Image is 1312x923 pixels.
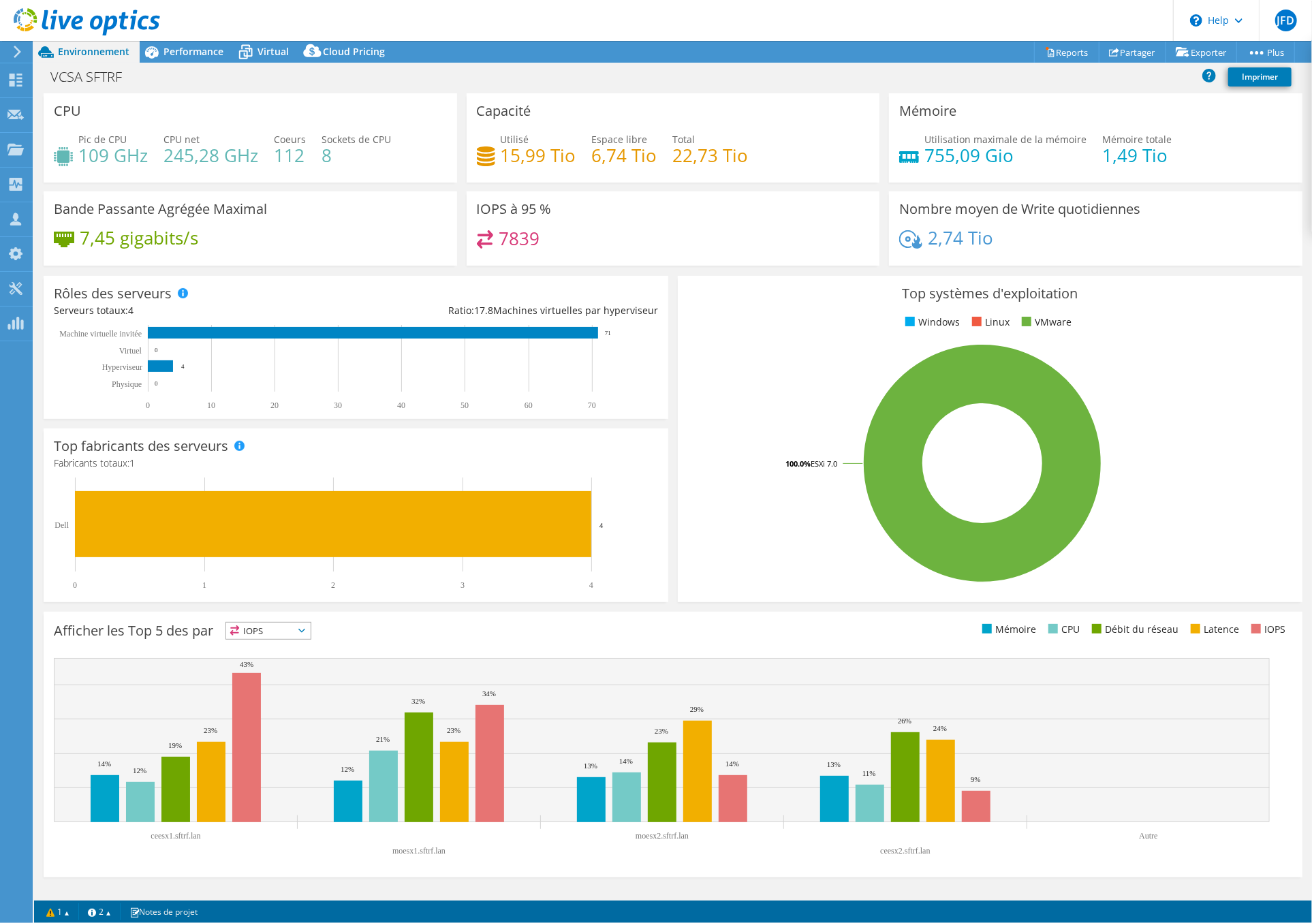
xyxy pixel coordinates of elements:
[899,104,956,119] h3: Mémoire
[482,689,496,698] text: 34%
[688,286,1292,301] h3: Top systèmes d'exploitation
[1099,42,1166,63] a: Partager
[477,104,531,119] h3: Capacité
[151,831,200,841] text: ceesx1.sftrf.lan
[811,458,837,469] tspan: ESXi 7.0
[78,148,148,163] h4: 109 GHz
[78,903,121,920] a: 2
[655,727,668,735] text: 23%
[356,303,657,318] div: Ratio: Machines virtuelles par hyperviseur
[924,133,1087,146] span: Utilisation maximale de la mémoire
[112,379,142,389] text: Physique
[979,622,1036,637] li: Mémoire
[725,760,739,768] text: 14%
[588,401,596,410] text: 70
[1190,14,1202,27] svg: \n
[204,726,217,734] text: 23%
[1018,315,1072,330] li: VMware
[1139,831,1157,841] text: Autre
[54,286,172,301] h3: Rôles des serveurs
[129,456,135,469] span: 1
[785,458,811,469] tspan: 100.0%
[59,329,142,339] tspan: Machine virtuelle invitée
[37,903,79,920] a: 1
[226,623,311,639] span: IOPS
[592,148,657,163] h4: 6,74 Tio
[411,697,425,705] text: 32%
[619,757,633,765] text: 14%
[133,766,146,775] text: 12%
[270,401,279,410] text: 20
[334,401,342,410] text: 30
[120,903,207,920] a: Notes de projet
[168,741,182,749] text: 19%
[924,148,1087,163] h4: 755,09 Gio
[592,133,648,146] span: Espace libre
[599,521,604,529] text: 4
[181,363,185,370] text: 4
[589,580,593,590] text: 4
[477,202,552,217] h3: IOPS à 95 %
[460,580,465,590] text: 3
[274,148,306,163] h4: 112
[163,45,223,58] span: Performance
[54,303,356,318] div: Serveurs totaux:
[163,148,258,163] h4: 245,28 GHz
[971,775,981,783] text: 9%
[58,45,129,58] span: Environnement
[54,202,267,217] h3: Bande Passante Agrégée Maximal
[376,735,390,743] text: 21%
[1089,622,1178,637] li: Débit du réseau
[673,133,696,146] span: Total
[690,705,704,713] text: 29%
[673,148,749,163] h4: 22,73 Tio
[73,580,77,590] text: 0
[146,401,150,410] text: 0
[257,45,289,58] span: Virtual
[928,230,993,245] h4: 2,74 Tio
[525,401,533,410] text: 60
[80,230,198,245] h4: 7,45 gigabits/s
[119,346,142,356] text: Virtuel
[636,831,689,841] text: moesx2.sftrf.lan
[54,520,69,530] text: Dell
[460,401,469,410] text: 50
[240,660,253,668] text: 43%
[44,69,143,84] h1: VCSA SFTRF
[898,717,911,725] text: 26%
[605,330,611,337] text: 71
[1166,42,1237,63] a: Exporter
[331,580,335,590] text: 2
[1248,622,1285,637] li: IOPS
[447,726,460,734] text: 23%
[54,439,228,454] h3: Top fabricants des serveurs
[1102,148,1172,163] h4: 1,49 Tio
[501,133,529,146] span: Utilisé
[54,456,658,471] h4: Fabricants totaux:
[862,769,876,777] text: 11%
[78,133,127,146] span: Pic de CPU
[202,580,206,590] text: 1
[499,231,540,246] h4: 7839
[969,315,1010,330] li: Linux
[54,104,81,119] h3: CPU
[899,202,1140,217] h3: Nombre moyen de Write quotidiennes
[501,148,576,163] h4: 15,99 Tio
[933,724,947,732] text: 24%
[397,401,405,410] text: 40
[128,304,134,317] span: 4
[584,762,597,770] text: 13%
[207,401,215,410] text: 10
[323,45,385,58] span: Cloud Pricing
[902,315,960,330] li: Windows
[1228,67,1292,87] a: Imprimer
[1045,622,1080,637] li: CPU
[880,846,930,856] text: ceesx2.sftrf.lan
[97,760,111,768] text: 14%
[341,765,354,773] text: 12%
[322,133,391,146] span: Sockets de CPU
[322,148,391,163] h4: 8
[392,846,446,856] text: moesx1.sftrf.lan
[474,304,493,317] span: 17.8
[163,133,200,146] span: CPU net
